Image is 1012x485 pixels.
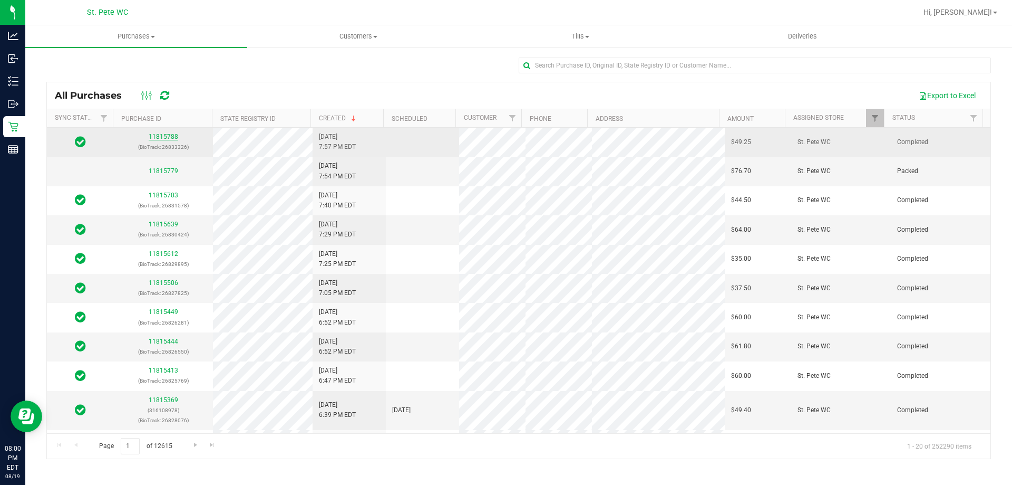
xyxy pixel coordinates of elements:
[731,137,751,147] span: $49.25
[692,25,913,47] a: Deliveries
[149,338,178,345] a: 11815444
[319,400,356,420] span: [DATE] 6:39 PM EDT
[220,115,276,122] a: State Registry ID
[247,25,469,47] a: Customers
[120,405,207,415] p: (316108978)
[731,312,751,322] span: $60.00
[797,283,831,293] span: St. Pete WC
[797,254,831,264] span: St. Pete WC
[797,341,831,351] span: St. Pete WC
[8,121,18,132] inline-svg: Retail
[731,405,751,415] span: $49.40
[5,444,21,472] p: 08:00 PM EDT
[25,32,247,41] span: Purchases
[899,438,980,454] span: 1 - 20 of 252290 items
[897,312,928,322] span: Completed
[205,438,220,452] a: Go to the last page
[797,225,831,235] span: St. Pete WC
[149,221,178,228] a: 11815639
[897,371,928,381] span: Completed
[121,438,140,454] input: 1
[5,472,21,480] p: 08/19
[75,251,86,266] span: In Sync
[8,144,18,155] inline-svg: Reports
[866,109,883,127] a: Filter
[897,166,918,176] span: Packed
[319,191,356,211] span: [DATE] 7:40 PM EDT
[319,161,356,181] span: [DATE] 7:54 PM EDT
[95,109,113,127] a: Filter
[75,368,86,383] span: In Sync
[75,222,86,237] span: In Sync
[897,137,928,147] span: Completed
[120,201,207,211] p: (BioTrack: 26831578)
[75,403,86,417] span: In Sync
[120,376,207,386] p: (BioTrack: 26825769)
[149,396,178,404] a: 11815369
[149,367,178,374] a: 11815413
[727,115,754,122] a: Amount
[149,167,178,175] a: 11815779
[797,195,831,205] span: St. Pete WC
[731,254,751,264] span: $35.00
[90,438,181,454] span: Page of 12615
[731,225,751,235] span: $64.00
[188,438,203,452] a: Go to the next page
[923,8,992,16] span: Hi, [PERSON_NAME]!
[504,109,521,127] a: Filter
[897,195,928,205] span: Completed
[897,225,928,235] span: Completed
[797,137,831,147] span: St. Pete WC
[731,341,751,351] span: $61.80
[731,371,751,381] span: $60.00
[464,114,497,121] a: Customer
[319,115,358,122] a: Created
[469,25,691,47] a: Tills
[897,254,928,264] span: Completed
[11,401,42,432] iframe: Resource center
[120,288,207,298] p: (BioTrack: 26827825)
[25,25,247,47] a: Purchases
[797,405,831,415] span: St. Pete WC
[731,195,751,205] span: $44.50
[248,32,469,41] span: Customers
[8,76,18,87] inline-svg: Inventory
[392,115,427,122] a: Scheduled
[897,405,928,415] span: Completed
[121,115,161,122] a: Purchase ID
[75,135,86,149] span: In Sync
[75,339,86,354] span: In Sync
[8,53,18,64] inline-svg: Inbound
[149,192,178,199] a: 11815703
[75,281,86,296] span: In Sync
[55,114,95,121] a: Sync Status
[87,8,128,17] span: St. Pete WC
[55,90,132,101] span: All Purchases
[319,249,356,269] span: [DATE] 7:25 PM EDT
[530,115,551,122] a: Phone
[149,250,178,258] a: 11815612
[120,318,207,328] p: (BioTrack: 26826281)
[774,32,831,41] span: Deliveries
[797,312,831,322] span: St. Pete WC
[319,278,356,298] span: [DATE] 7:05 PM EDT
[731,166,751,176] span: $76.70
[120,259,207,269] p: (BioTrack: 26829895)
[392,405,411,415] span: [DATE]
[319,132,356,152] span: [DATE] 7:57 PM EDT
[8,99,18,109] inline-svg: Outbound
[892,114,915,121] a: Status
[149,308,178,316] a: 11815449
[120,142,207,152] p: (BioTrack: 26833326)
[731,283,751,293] span: $37.50
[8,31,18,41] inline-svg: Analytics
[75,193,86,207] span: In Sync
[120,347,207,357] p: (BioTrack: 26826550)
[319,366,356,386] span: [DATE] 6:47 PM EDT
[319,220,356,240] span: [DATE] 7:29 PM EDT
[470,32,690,41] span: Tills
[319,307,356,327] span: [DATE] 6:52 PM EDT
[965,109,982,127] a: Filter
[596,115,623,122] a: Address
[149,279,178,287] a: 11815506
